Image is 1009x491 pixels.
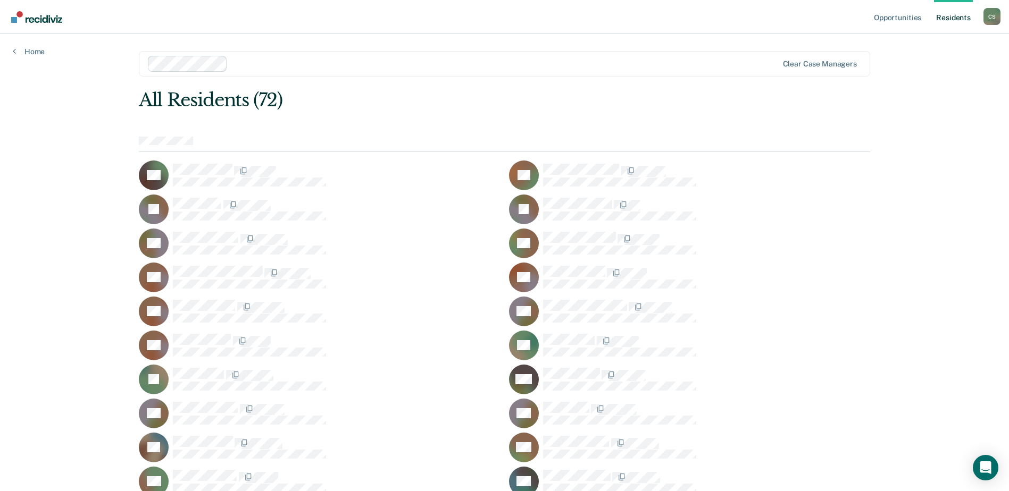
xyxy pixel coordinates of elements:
[139,89,724,111] div: All Residents (72)
[983,8,1000,25] div: C S
[11,11,62,23] img: Recidiviz
[783,60,857,69] div: Clear case managers
[983,8,1000,25] button: Profile dropdown button
[13,47,45,56] a: Home
[973,455,998,480] div: Open Intercom Messenger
